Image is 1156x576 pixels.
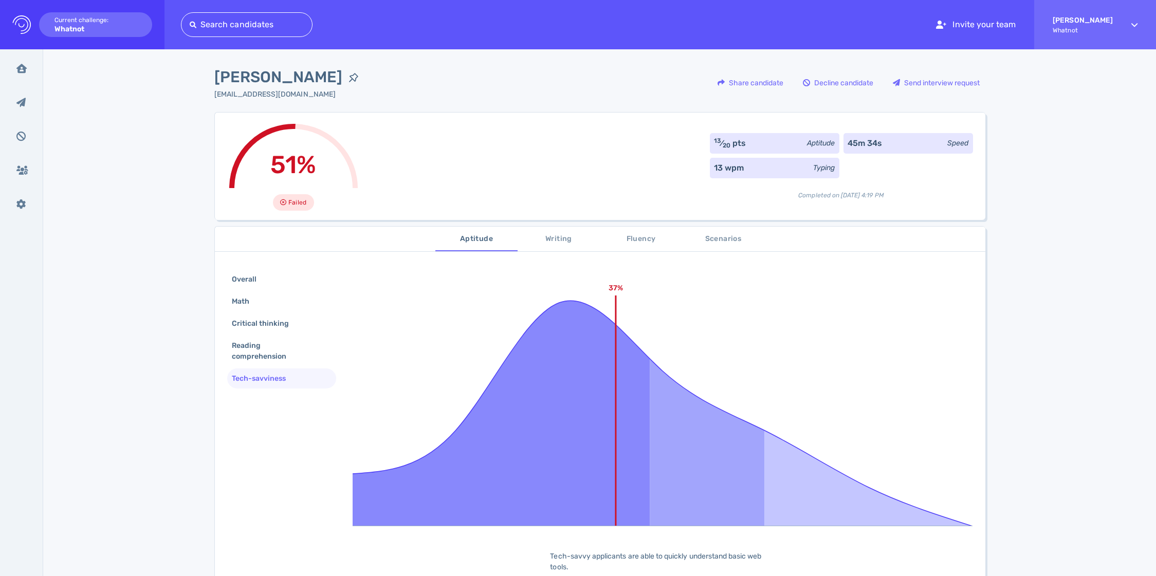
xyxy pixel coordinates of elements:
button: Share candidate [712,70,789,95]
div: Click to copy the email address [214,89,365,100]
div: Typing [813,162,835,173]
div: ⁄ pts [714,137,746,150]
div: Decline candidate [798,71,878,95]
sub: 20 [723,142,730,149]
div: Share candidate [712,71,788,95]
button: Decline candidate [797,70,879,95]
div: 13 wpm [714,162,744,174]
div: 45m 34s [848,137,882,150]
span: Whatnot [1053,27,1113,34]
div: Overall [230,272,269,287]
strong: [PERSON_NAME] [1053,16,1113,25]
span: Writing [524,233,594,246]
div: Math [230,294,262,309]
div: Send interview request [888,71,985,95]
span: Fluency [606,233,676,246]
span: [PERSON_NAME] [214,66,343,89]
button: Send interview request [887,70,985,95]
span: Aptitude [442,233,511,246]
span: 51% [270,150,316,179]
div: Tech-savvy applicants are able to quickly understand basic web tools. [534,551,791,572]
div: Tech-savviness [230,371,299,386]
sup: 13 [714,137,721,144]
div: Aptitude [807,138,835,148]
div: Completed on [DATE] 4:19 PM [710,182,973,200]
span: Failed [288,196,306,209]
text: 37% [609,284,623,292]
div: Critical thinking [230,316,302,331]
div: Reading comprehension [230,338,326,364]
div: Speed [947,138,968,148]
span: Scenarios [688,233,758,246]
